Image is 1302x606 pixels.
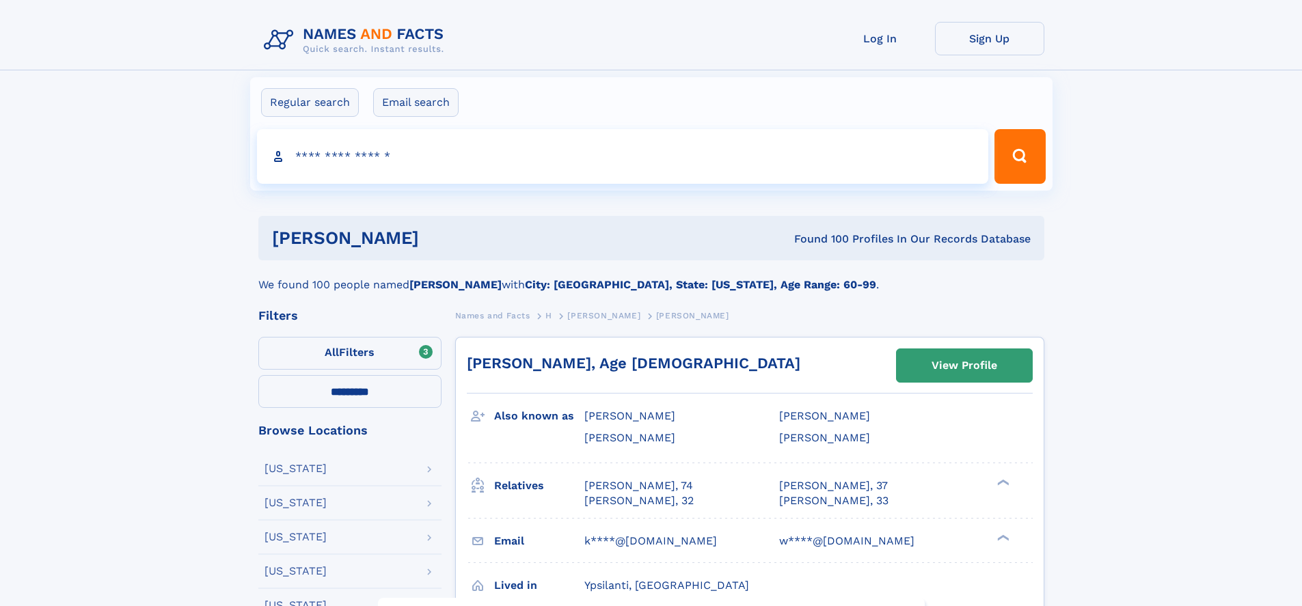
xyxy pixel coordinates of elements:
[409,278,502,291] b: [PERSON_NAME]
[584,478,693,493] a: [PERSON_NAME], 74
[258,22,455,59] img: Logo Names and Facts
[545,307,552,324] a: H
[545,311,552,320] span: H
[656,311,729,320] span: [PERSON_NAME]
[525,278,876,291] b: City: [GEOGRAPHIC_DATA], State: [US_STATE], Age Range: 60-99
[455,307,530,324] a: Names and Facts
[994,129,1045,184] button: Search Button
[584,409,675,422] span: [PERSON_NAME]
[258,337,442,370] label: Filters
[779,493,889,508] a: [PERSON_NAME], 33
[258,424,442,437] div: Browse Locations
[373,88,459,117] label: Email search
[494,574,584,597] h3: Lived in
[779,409,870,422] span: [PERSON_NAME]
[567,307,640,324] a: [PERSON_NAME]
[932,350,997,381] div: View Profile
[325,346,339,359] span: All
[258,309,442,322] div: Filters
[584,493,694,508] a: [PERSON_NAME], 32
[467,355,800,372] a: [PERSON_NAME], Age [DEMOGRAPHIC_DATA]
[779,431,870,444] span: [PERSON_NAME]
[897,349,1032,382] a: View Profile
[257,129,989,184] input: search input
[584,431,675,444] span: [PERSON_NAME]
[265,497,327,508] div: [US_STATE]
[935,22,1044,55] a: Sign Up
[567,311,640,320] span: [PERSON_NAME]
[494,529,584,553] h3: Email
[826,22,935,55] a: Log In
[265,463,327,474] div: [US_STATE]
[265,532,327,542] div: [US_STATE]
[265,566,327,577] div: [US_STATE]
[779,478,888,493] a: [PERSON_NAME], 37
[994,478,1010,486] div: ❯
[258,260,1044,293] div: We found 100 people named with .
[494,474,584,497] h3: Relatives
[494,404,584,428] h3: Also known as
[261,88,359,117] label: Regular search
[584,579,749,592] span: Ypsilanti, [GEOGRAPHIC_DATA]
[272,230,607,247] h1: [PERSON_NAME]
[994,533,1010,542] div: ❯
[606,232,1031,247] div: Found 100 Profiles In Our Records Database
